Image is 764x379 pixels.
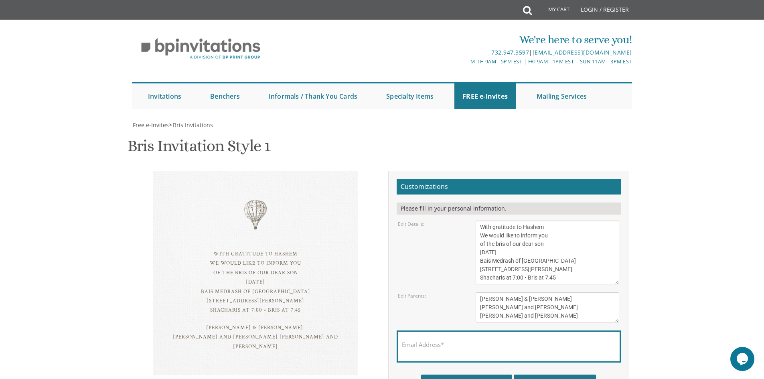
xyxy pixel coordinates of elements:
[173,121,213,129] span: Bris Invitations
[531,1,575,21] a: My Cart
[202,83,248,109] a: Benchers
[169,121,213,129] span: >
[533,49,632,56] a: [EMAIL_ADDRESS][DOMAIN_NAME]
[476,221,619,284] textarea: With gratitude to Hashem We would like to inform you of the bris of our dear son [DATE] Bais Medr...
[476,292,619,322] textarea: [PERSON_NAME] & [PERSON_NAME] [PERSON_NAME] and [PERSON_NAME] [PERSON_NAME] and [PERSON_NAME]
[398,221,424,227] label: Edit Details:
[169,249,342,315] div: With gratitude to Hashem We would like to inform you of the bris of our dear son [DATE] Bais Medr...
[397,203,621,215] div: Please fill in your personal information.
[299,48,632,57] div: |
[454,83,516,109] a: FREE e-Invites
[397,179,621,195] h2: Customizations
[172,121,213,129] a: Bris Invitations
[378,83,442,109] a: Specialty Items
[140,83,189,109] a: Invitations
[169,323,342,351] div: [PERSON_NAME] & [PERSON_NAME] [PERSON_NAME] and [PERSON_NAME] [PERSON_NAME] and [PERSON_NAME]
[133,121,169,129] span: Free e-Invites
[132,32,270,65] img: BP Invitation Loft
[491,49,529,56] a: 732.947.3597
[299,32,632,48] div: We're here to serve you!
[261,83,365,109] a: Informals / Thank You Cards
[132,121,169,129] a: Free e-Invites
[299,57,632,66] div: M-Th 9am - 5pm EST | Fri 9am - 1pm EST | Sun 11am - 3pm EST
[128,137,270,161] h1: Bris Invitation Style 1
[529,83,595,109] a: Mailing Services
[402,340,444,349] label: Email Address*
[398,292,426,299] label: Edit Parents:
[730,347,756,371] iframe: chat widget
